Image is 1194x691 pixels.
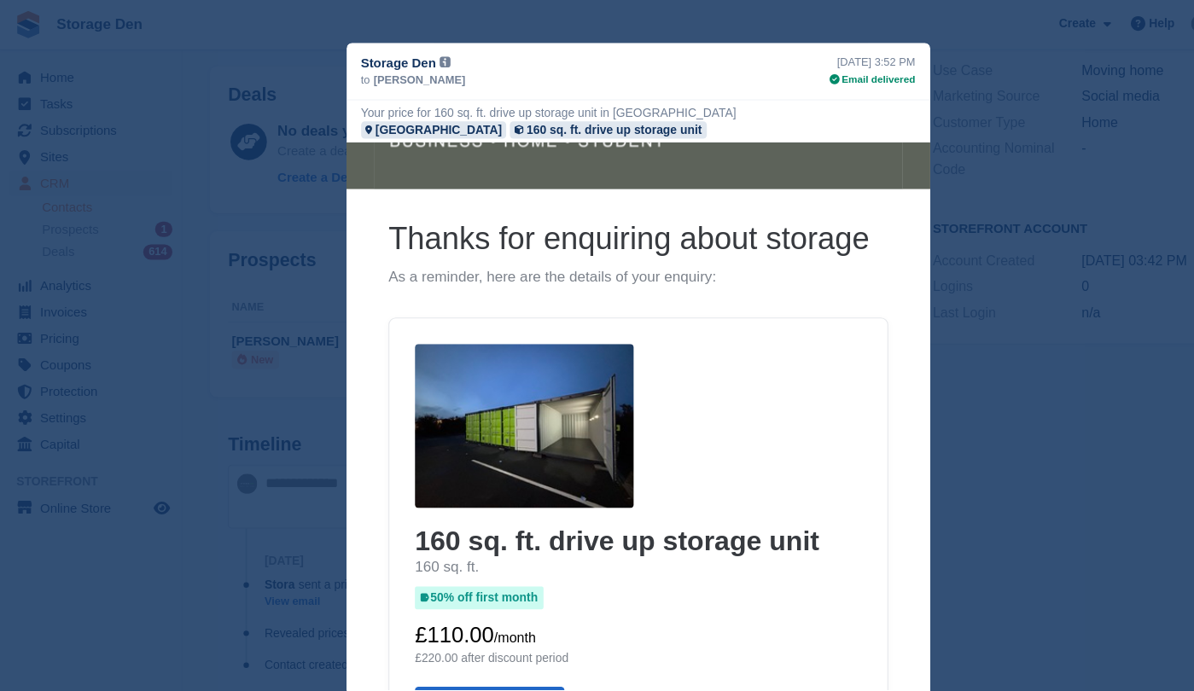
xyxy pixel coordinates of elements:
h1: Thanks for enquiring about storage [39,70,507,107]
a: 160 sq. ft. drive up storage unit [477,113,661,130]
div: 160 sq. ft. drive up storage unit [492,113,656,130]
h2: 160 sq. ft. drive up storage unit [64,355,482,388]
p: £110.00 [64,446,482,475]
span: /month [138,455,178,469]
div: [GEOGRAPHIC_DATA] [352,113,470,130]
p: As a reminder, here are the details of your enquiry: [39,116,507,134]
div: Email delivered [777,67,857,82]
button: close [1150,17,1177,44]
img: 160 sq. ft. drive up storage unit [64,188,269,341]
span: 50% off first month [64,415,184,436]
span: Storage Den [338,50,408,67]
span: [PERSON_NAME] [350,67,436,83]
a: [GEOGRAPHIC_DATA] [338,113,475,130]
p: £220.00 after discount period [64,475,482,490]
a: Book Online Now [64,508,204,540]
span: to [338,67,347,83]
img: icon-info-grey-7440780725fd019a000dd9b08b2336e03edf1995a4989e88bcd33f0948082b44.svg [411,53,422,63]
div: Your price for 160 sq. ft. drive up storage unit in [GEOGRAPHIC_DATA] [338,97,690,113]
p: 160 sq. ft. [64,388,482,406]
div: [DATE] 3:52 PM [777,50,857,66]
